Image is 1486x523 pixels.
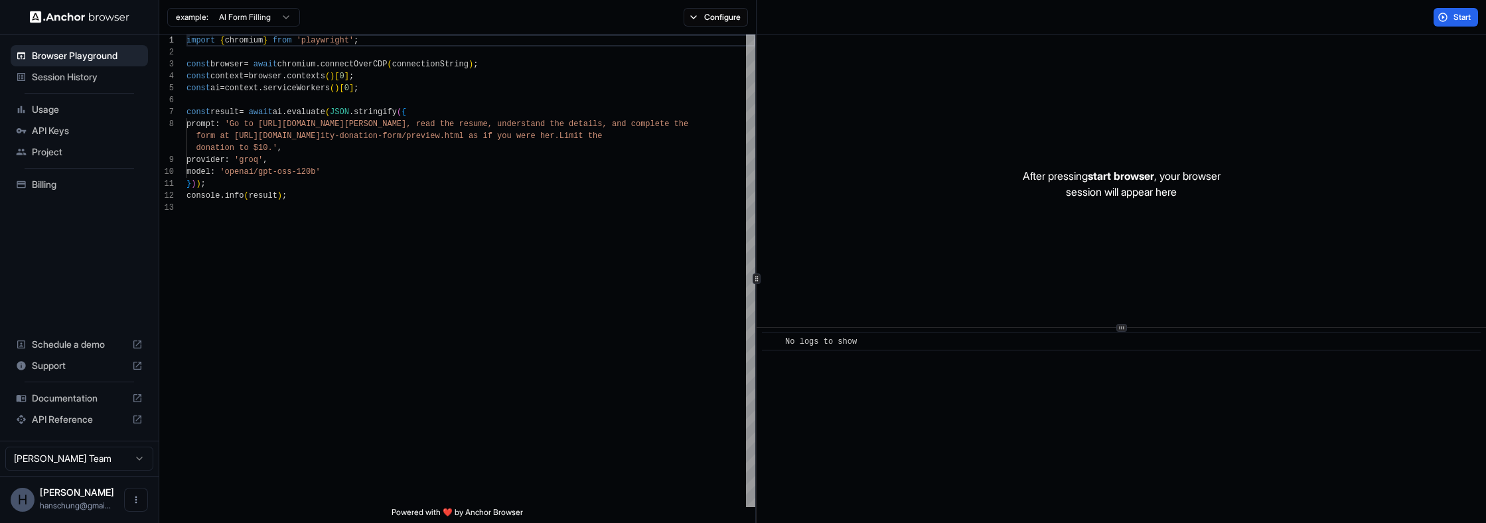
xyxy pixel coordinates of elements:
[186,60,210,69] span: const
[210,167,215,177] span: :
[159,82,174,94] div: 5
[325,72,330,81] span: (
[225,155,230,165] span: :
[321,131,559,141] span: ity-donation-form/preview.html as if you were her.
[40,500,111,510] span: hanschung@gmail.com
[1453,12,1472,23] span: Start
[402,108,406,117] span: {
[392,507,523,523] span: Powered with ❤️ by Anchor Browser
[186,119,215,129] span: prompt
[397,108,402,117] span: (
[263,84,330,93] span: serviceWorkers
[339,72,344,81] span: 0
[159,94,174,106] div: 6
[186,108,210,117] span: const
[330,72,334,81] span: )
[210,84,220,93] span: ai
[176,12,208,23] span: example:
[215,119,220,129] span: :
[32,70,143,84] span: Session History
[249,191,277,200] span: result
[330,84,334,93] span: (
[263,155,267,165] span: ,
[469,60,473,69] span: )
[196,179,200,188] span: )
[425,119,664,129] span: ad the resume, understand the details, and complet
[1434,8,1478,27] button: Start
[344,84,349,93] span: 0
[159,46,174,58] div: 2
[315,60,320,69] span: .
[392,60,469,69] span: connectionString
[186,84,210,93] span: const
[249,108,273,117] span: await
[159,154,174,166] div: 9
[321,60,388,69] span: connectOverCDP
[191,179,196,188] span: )
[124,488,148,512] button: Open menu
[32,178,143,191] span: Billing
[277,191,282,200] span: )
[11,174,148,195] div: Billing
[473,60,478,69] span: ;
[11,388,148,409] div: Documentation
[210,72,244,81] span: context
[186,191,220,200] span: console
[210,108,239,117] span: result
[40,486,114,498] span: Hans Chung
[225,119,425,129] span: 'Go to [URL][DOMAIN_NAME][PERSON_NAME], re
[559,131,603,141] span: Limit the
[277,60,316,69] span: chromium
[334,84,339,93] span: )
[11,488,35,512] div: H
[664,119,688,129] span: e the
[334,72,339,81] span: [
[159,58,174,70] div: 3
[234,155,263,165] span: 'groq'
[32,392,127,405] span: Documentation
[11,141,148,163] div: Project
[354,36,358,45] span: ;
[159,70,174,82] div: 4
[11,66,148,88] div: Session History
[244,72,248,81] span: =
[282,108,287,117] span: .
[210,60,244,69] span: browser
[220,167,320,177] span: 'openai/gpt-oss-120b'
[220,36,224,45] span: {
[196,131,320,141] span: form at [URL][DOMAIN_NAME]
[159,202,174,214] div: 13
[225,191,244,200] span: info
[196,143,277,153] span: donation to $10.'
[225,36,263,45] span: chromium
[258,84,263,93] span: .
[159,166,174,178] div: 10
[159,106,174,118] div: 7
[282,191,287,200] span: ;
[354,84,358,93] span: ;
[32,359,127,372] span: Support
[220,84,224,93] span: =
[1088,169,1154,183] span: start browser
[32,338,127,351] span: Schedule a demo
[684,8,748,27] button: Configure
[282,72,287,81] span: .
[769,335,775,348] span: ​
[785,337,857,346] span: No logs to show
[297,36,354,45] span: 'playwright'
[186,179,191,188] span: }
[273,108,282,117] span: ai
[32,103,143,116] span: Usage
[263,36,267,45] span: }
[159,118,174,130] div: 8
[32,145,143,159] span: Project
[330,108,349,117] span: JSON
[277,143,282,153] span: ,
[32,49,143,62] span: Browser Playground
[225,84,258,93] span: context
[344,72,349,81] span: ]
[159,178,174,190] div: 11
[249,72,282,81] span: browser
[349,84,354,93] span: ]
[11,99,148,120] div: Usage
